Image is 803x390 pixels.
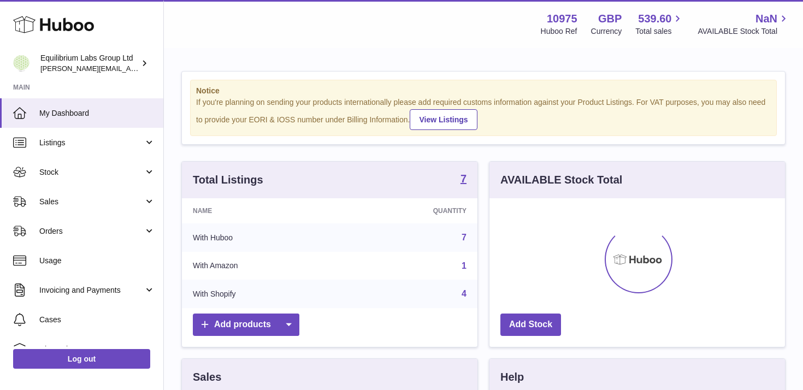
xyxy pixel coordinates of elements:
[39,315,155,325] span: Cases
[344,198,477,223] th: Quantity
[462,233,467,242] a: 7
[182,223,344,252] td: With Huboo
[410,109,477,130] a: View Listings
[500,370,524,385] h3: Help
[698,11,790,37] a: NaN AVAILABLE Stock Total
[547,11,577,26] strong: 10975
[541,26,577,37] div: Huboo Ref
[500,173,622,187] h3: AVAILABLE Stock Total
[635,26,684,37] span: Total sales
[193,370,221,385] h3: Sales
[39,344,155,354] span: Channels
[40,64,219,73] span: [PERSON_NAME][EMAIL_ADDRESS][DOMAIN_NAME]
[638,11,671,26] span: 539.60
[462,261,467,270] a: 1
[40,53,139,74] div: Equilibrium Labs Group Ltd
[635,11,684,37] a: 539.60 Total sales
[182,280,344,308] td: With Shopify
[755,11,777,26] span: NaN
[182,198,344,223] th: Name
[39,197,144,207] span: Sales
[39,256,155,266] span: Usage
[39,226,144,237] span: Orders
[39,285,144,296] span: Invoicing and Payments
[13,55,29,72] img: h.woodrow@theliverclinic.com
[13,349,150,369] a: Log out
[698,26,790,37] span: AVAILABLE Stock Total
[193,314,299,336] a: Add products
[460,173,467,186] a: 7
[182,252,344,280] td: With Amazon
[193,173,263,187] h3: Total Listings
[39,108,155,119] span: My Dashboard
[39,138,144,148] span: Listings
[39,167,144,178] span: Stock
[196,97,771,130] div: If you're planning on sending your products internationally please add required customs informati...
[500,314,561,336] a: Add Stock
[598,11,622,26] strong: GBP
[460,173,467,184] strong: 7
[591,26,622,37] div: Currency
[462,289,467,298] a: 4
[196,86,771,96] strong: Notice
